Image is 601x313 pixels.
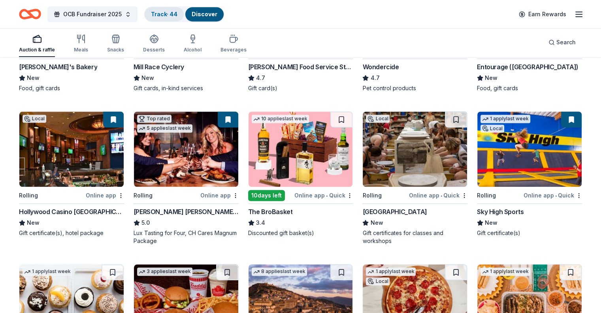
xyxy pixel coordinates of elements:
div: Online app Quick [294,190,353,200]
button: Track· 44Discover [144,6,224,22]
div: Meals [74,47,88,53]
div: Online app Quick [524,190,582,200]
button: Beverages [220,31,247,57]
button: Auction & raffle [19,31,55,57]
div: Gift certificate(s) [477,229,582,237]
span: 4.7 [370,73,379,83]
a: Image for Sky High Sports1 applylast weekLocalRollingOnline app•QuickSky High SportsNewGift certi... [477,111,582,237]
div: Online app [86,190,124,200]
img: Image for Cooper's Hawk Winery and Restaurants [134,112,238,187]
div: 1 apply last week [23,267,72,276]
div: Local [23,115,46,123]
div: 5 applies last week [137,124,192,133]
span: 4.7 [256,73,265,83]
div: Discounted gift basket(s) [248,229,353,237]
button: Snacks [107,31,124,57]
span: New [485,73,497,83]
div: 8 applies last week [252,267,307,276]
div: Gift certificates for classes and workshops [362,229,467,245]
div: Wondercide [362,62,399,72]
div: [GEOGRAPHIC_DATA] [362,207,427,216]
span: • [326,192,328,199]
div: [PERSON_NAME]'s Bakery [19,62,97,72]
div: Top rated [137,115,171,123]
span: New [370,218,383,228]
div: Gift card(s) [248,84,353,92]
div: Sky High Sports [477,207,524,216]
div: Rolling [477,191,496,200]
a: Image for Hollywood Casino AuroraLocalRollingOnline appHollywood Casino [GEOGRAPHIC_DATA]NewGift ... [19,111,124,237]
span: • [441,192,442,199]
span: OCB Fundraiser 2025 [63,9,122,19]
img: Image for Hollywood Casino Aurora [19,112,124,187]
div: Desserts [143,47,165,53]
div: Gift certificate(s), hotel package [19,229,124,237]
div: Rolling [19,191,38,200]
div: 10 days left [248,190,285,201]
div: Snacks [107,47,124,53]
div: 10 applies last week [252,115,309,123]
div: Gift cards, in-kind services [134,84,239,92]
div: Rolling [362,191,381,200]
button: Meals [74,31,88,57]
a: Image for Lillstreet Art CenterLocalRollingOnline app•Quick[GEOGRAPHIC_DATA]NewGift certificates ... [362,111,467,245]
div: Beverages [220,47,247,53]
button: Search [542,34,582,50]
a: Discover [192,11,217,17]
span: New [27,73,40,83]
a: Track· 44 [151,11,177,17]
a: Earn Rewards [514,7,571,21]
div: 1 apply last week [366,267,416,276]
span: 5.0 [141,218,150,228]
div: Auction & raffle [19,47,55,53]
div: Food, gift cards [477,84,582,92]
div: Hollywood Casino [GEOGRAPHIC_DATA] [19,207,124,216]
div: Local [480,125,504,133]
span: New [485,218,497,228]
span: New [141,73,154,83]
div: Mill Race Cyclery [134,62,184,72]
a: Home [19,5,41,23]
div: Food, gift cards [19,84,124,92]
div: 1 apply last week [480,267,530,276]
div: Rolling [134,191,153,200]
div: Local [366,115,390,123]
div: Pet control products [362,84,467,92]
img: Image for Lillstreet Art Center [363,112,467,187]
img: Image for Sky High Sports [477,112,582,187]
a: Image for Cooper's Hawk Winery and RestaurantsTop rated5 applieslast weekRollingOnline app[PERSON... [134,111,239,245]
button: OCB Fundraiser 2025 [47,6,138,22]
span: New [27,218,40,228]
button: Alcohol [184,31,202,57]
div: Lux Tasting for Four, CH Cares Magnum Package [134,229,239,245]
img: Image for The BroBasket [249,112,353,187]
div: 3 applies last week [137,267,192,276]
div: [PERSON_NAME] [PERSON_NAME] Winery and Restaurants [134,207,239,216]
div: Alcohol [184,47,202,53]
a: Image for The BroBasket10 applieslast week10days leftOnline app•QuickThe BroBasket3.4Discounted g... [248,111,353,237]
div: [PERSON_NAME] Food Service Store [248,62,353,72]
div: Online app Quick [409,190,467,200]
span: 3.4 [256,218,265,228]
button: Desserts [143,31,165,57]
span: Search [556,38,576,47]
div: Local [366,277,390,285]
div: 1 apply last week [480,115,530,123]
div: Online app [200,190,239,200]
div: The BroBasket [248,207,293,216]
div: Entourage ([GEOGRAPHIC_DATA]) [477,62,578,72]
span: • [555,192,557,199]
